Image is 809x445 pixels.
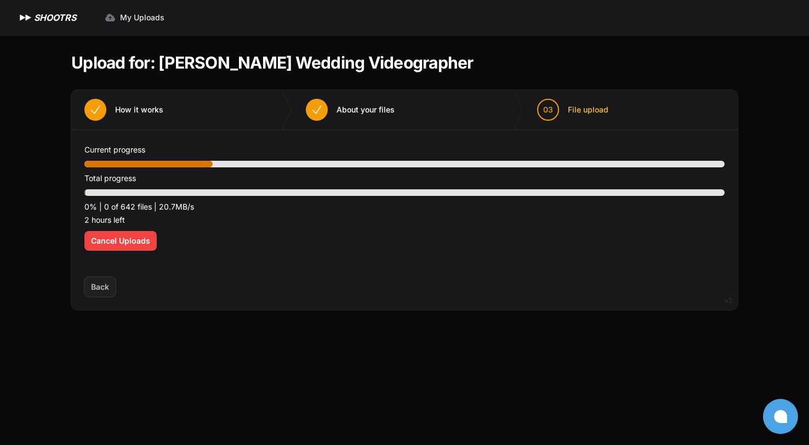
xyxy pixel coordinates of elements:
a: SHOOTRS SHOOTRS [18,11,76,24]
button: About your files [293,90,408,129]
span: About your files [337,104,395,115]
p: 0% | 0 of 642 files | 20.7MB/s [84,200,725,213]
span: How it works [115,104,163,115]
button: 03 File upload [524,90,622,129]
span: File upload [568,104,608,115]
h1: SHOOTRS [34,11,76,24]
span: My Uploads [120,12,164,23]
p: Total progress [84,172,725,185]
h1: Upload for: [PERSON_NAME] Wedding Videographer [71,53,474,72]
button: How it works [71,90,176,129]
button: Open chat window [763,399,798,434]
span: Cancel Uploads [91,235,150,246]
div: v2 [725,294,732,307]
span: 03 [543,104,553,115]
a: My Uploads [98,8,171,27]
button: Cancel Uploads [84,231,157,251]
p: Current progress [84,143,725,156]
p: 2 hours left [84,213,725,227]
img: SHOOTRS [18,11,34,24]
